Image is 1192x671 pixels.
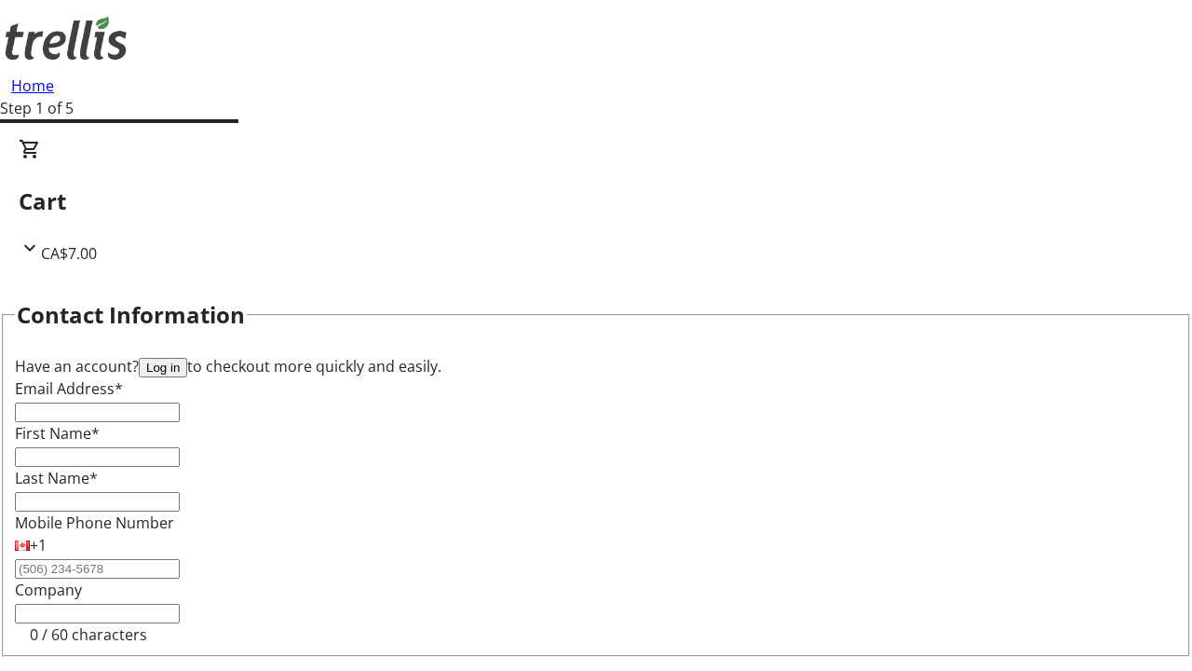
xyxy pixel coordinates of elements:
label: Last Name* [15,468,98,488]
label: First Name* [15,423,100,444]
div: Have an account? to checkout more quickly and easily. [15,355,1177,377]
label: Company [15,580,82,600]
input: (506) 234-5678 [15,559,180,579]
div: CartCA$7.00 [19,138,1173,265]
label: Email Address* [15,378,123,399]
label: Mobile Phone Number [15,513,174,533]
h2: Contact Information [17,298,245,332]
span: CA$7.00 [41,243,97,264]
h2: Cart [19,185,1173,218]
tr-character-limit: 0 / 60 characters [30,624,147,645]
button: Log in [139,358,187,377]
